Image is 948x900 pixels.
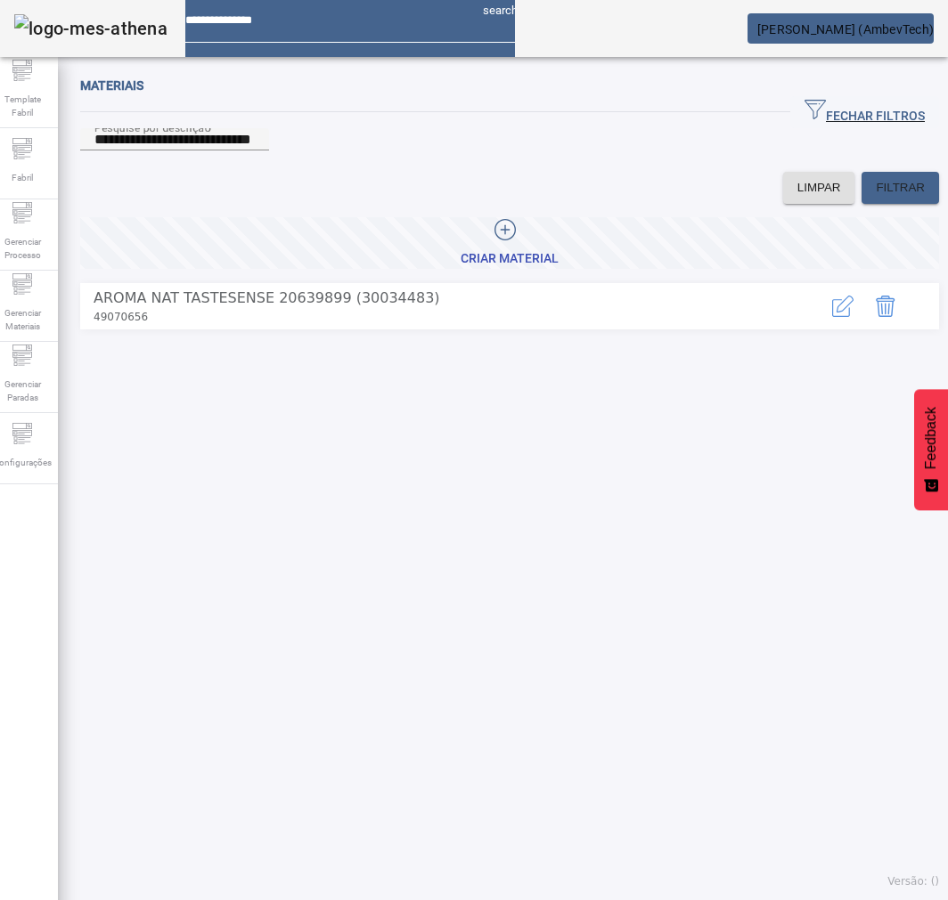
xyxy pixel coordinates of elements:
[797,179,841,197] span: LIMPAR
[80,217,939,269] button: CRIAR MATERIAL
[805,99,925,126] span: FECHAR FILTROS
[864,285,907,328] button: Delete
[6,166,38,190] span: Fabril
[887,875,939,888] span: Versão: ()
[14,14,168,43] img: logo-mes-athena
[914,389,948,510] button: Feedback - Mostrar pesquisa
[757,22,934,36] span: [PERSON_NAME] (AmbevTech)
[923,407,939,469] span: Feedback
[783,172,855,204] button: LIMPAR
[80,78,143,93] span: Materiais
[790,96,939,128] button: FECHAR FILTROS
[94,311,148,323] span: 49070656
[862,172,939,204] button: FILTRAR
[94,288,717,309] span: AROMA NAT TASTESENSE 20639899 (30034483)
[461,250,559,268] div: CRIAR MATERIAL
[876,179,925,197] span: FILTRAR
[94,121,211,134] mat-label: Pesquise por descrição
